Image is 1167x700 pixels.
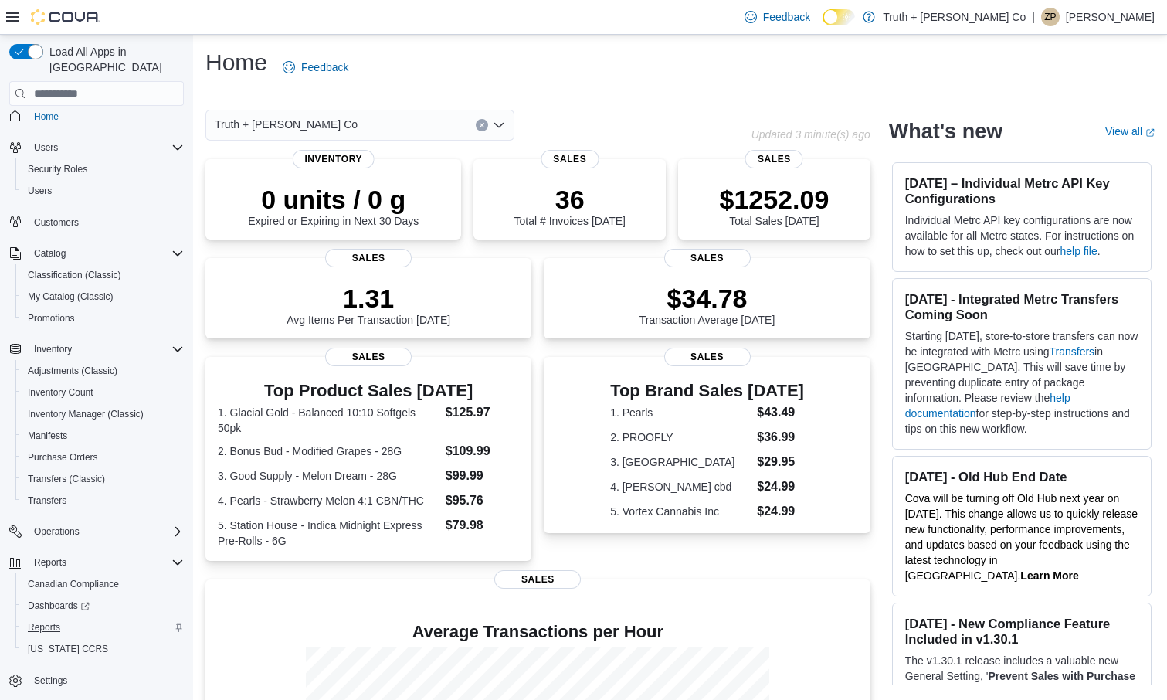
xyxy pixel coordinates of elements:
[325,348,412,366] span: Sales
[28,212,184,232] span: Customers
[1145,128,1155,138] svg: External link
[494,570,581,589] span: Sales
[22,182,58,200] a: Users
[22,470,111,488] a: Transfers (Classic)
[719,184,829,227] div: Total Sales [DATE]
[1020,569,1078,582] a: Learn More
[34,556,66,569] span: Reports
[22,309,184,328] span: Promotions
[248,184,419,215] p: 0 units / 0 g
[541,150,599,168] span: Sales
[15,382,190,403] button: Inventory Count
[28,621,60,634] span: Reports
[22,160,93,178] a: Security Roles
[287,283,450,326] div: Avg Items Per Transaction [DATE]
[248,184,419,227] div: Expired or Expiring in Next 30 Days
[664,348,751,366] span: Sales
[3,521,190,542] button: Operations
[905,328,1138,437] p: Starting [DATE], store-to-store transfers can now be integrated with Metrc using in [GEOGRAPHIC_D...
[751,128,870,141] p: Updated 3 minute(s) ago
[22,405,150,423] a: Inventory Manager (Classic)
[22,596,96,615] a: Dashboards
[28,365,117,377] span: Adjustments (Classic)
[514,184,626,215] p: 36
[22,618,66,637] a: Reports
[28,138,184,157] span: Users
[22,182,184,200] span: Users
[22,426,184,445] span: Manifests
[301,59,348,75] span: Feedback
[287,283,450,314] p: 1.31
[3,552,190,573] button: Reports
[28,494,66,507] span: Transfers
[22,309,81,328] a: Promotions
[22,383,184,402] span: Inventory Count
[28,185,52,197] span: Users
[34,247,66,260] span: Catalog
[15,180,190,202] button: Users
[28,312,75,325] span: Promotions
[34,110,59,123] span: Home
[15,286,190,308] button: My Catalog (Classic)
[1044,8,1056,26] span: ZP
[905,469,1138,484] h3: [DATE] - Old Hub End Date
[28,671,73,690] a: Settings
[28,430,67,442] span: Manifests
[738,2,816,32] a: Feedback
[15,468,190,490] button: Transfers (Classic)
[3,211,190,233] button: Customers
[28,291,114,303] span: My Catalog (Classic)
[905,670,1135,698] strong: Prevent Sales with Purchase Limit Warning
[22,266,184,284] span: Classification (Classic)
[15,264,190,286] button: Classification (Classic)
[639,283,775,326] div: Transaction Average [DATE]
[34,525,80,538] span: Operations
[218,623,858,641] h4: Average Transactions per Hour
[22,575,125,593] a: Canadian Compliance
[15,490,190,511] button: Transfers
[1049,345,1094,358] a: Transfers
[905,492,1138,582] span: Cova will be turning off Old Hub next year on [DATE]. This change allows us to quickly release ne...
[1066,8,1155,26] p: [PERSON_NAME]
[22,405,184,423] span: Inventory Manager (Classic)
[28,522,86,541] button: Operations
[823,9,855,25] input: Dark Mode
[905,212,1138,259] p: Individual Metrc API key configurations are now available for all Metrc states. For instructions ...
[15,158,190,180] button: Security Roles
[3,137,190,158] button: Users
[28,386,93,399] span: Inventory Count
[28,107,65,126] a: Home
[610,405,751,420] dt: 1. Pearls
[28,553,73,572] button: Reports
[22,448,184,467] span: Purchase Orders
[15,638,190,660] button: [US_STATE] CCRS
[610,430,751,445] dt: 2. PROOFLY
[28,340,78,358] button: Inventory
[28,522,184,541] span: Operations
[43,44,184,75] span: Load All Apps in [GEOGRAPHIC_DATA]
[218,468,439,484] dt: 3. Good Supply - Melon Dream - 28G
[28,213,85,232] a: Customers
[22,266,127,284] a: Classification (Classic)
[218,405,439,436] dt: 1. Glacial Gold - Balanced 10:10 Softgels 50pk
[22,448,104,467] a: Purchase Orders
[31,9,100,25] img: Cova
[15,617,190,638] button: Reports
[823,25,823,26] span: Dark Mode
[889,119,1002,144] h2: What's new
[34,141,58,154] span: Users
[22,287,184,306] span: My Catalog (Classic)
[22,640,114,658] a: [US_STATE] CCRS
[610,504,751,519] dt: 5. Vortex Cannabis Inc
[446,403,520,422] dd: $125.97
[3,104,190,127] button: Home
[514,184,626,227] div: Total # Invoices [DATE]
[757,477,804,496] dd: $24.99
[28,451,98,464] span: Purchase Orders
[446,491,520,510] dd: $95.76
[218,518,439,549] dt: 5. Station House - Indica Midnight Express Pre-Rolls - 6G
[1041,8,1060,26] div: Zach Pendergast
[22,287,120,306] a: My Catalog (Classic)
[757,428,804,447] dd: $36.99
